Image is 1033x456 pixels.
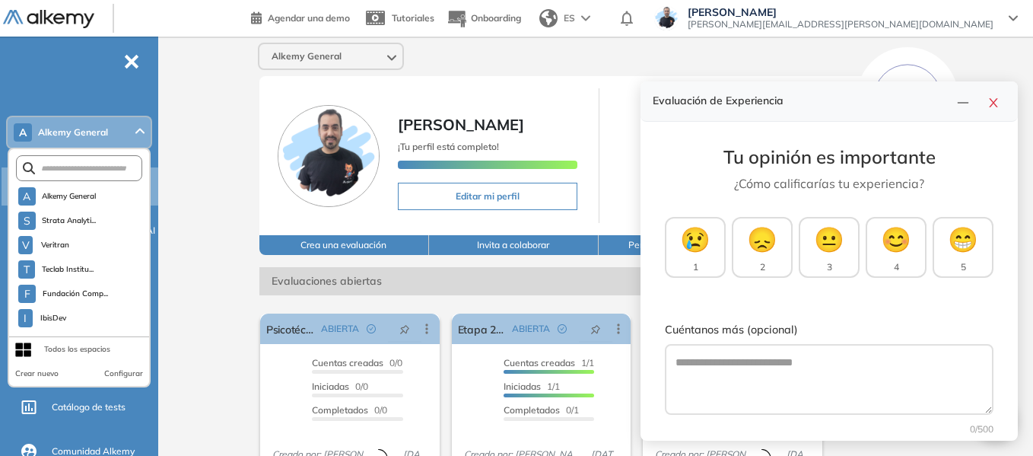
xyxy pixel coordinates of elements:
span: line [957,97,969,109]
span: check-circle [367,324,376,333]
span: Alkemy General [42,190,97,202]
span: 1 [693,260,698,274]
span: 4 [894,260,899,274]
span: Cuentas creadas [504,357,575,368]
span: Evaluaciones abiertas [259,267,768,295]
button: 😞2 [732,217,793,278]
span: Completados [312,404,368,416]
button: pushpin [579,317,612,341]
span: Tutoriales [392,12,434,24]
span: 1/1 [504,381,560,392]
span: Alkemy General [272,50,342,62]
span: F [24,288,30,300]
h4: Evaluación de Experiencia [653,94,951,107]
span: Fundación Comp... [42,288,108,300]
span: Iniciadas [504,381,541,392]
span: 😊 [881,221,911,257]
button: 😢1 [665,217,726,278]
a: Psicotécnico MD [266,314,315,344]
span: Onboarding [471,12,521,24]
button: Crear nuevo [15,368,59,380]
span: T [24,263,30,276]
button: 😁5 [933,217,993,278]
span: IbisDev [39,312,68,324]
div: Todos los espacios [44,343,110,356]
span: 0/0 [312,404,387,416]
button: Editar mi perfil [398,183,577,210]
span: Catálogo de tests [52,400,126,414]
a: Etapa 2 - Entrevista Agente AI [458,314,507,344]
button: pushpin [388,317,421,341]
span: ES [564,11,575,25]
a: Agendar una demo [251,8,350,26]
span: close [987,97,1000,109]
span: Completados [504,404,560,416]
span: 1/1 [504,357,594,368]
span: ¡Tu perfil está completo! [398,141,499,152]
button: Crea una evaluación [259,235,429,255]
p: ¿Cómo calificarías tu experiencia? [665,174,993,193]
button: 😐3 [799,217,860,278]
span: 3 [827,260,832,274]
img: arrow [581,15,590,21]
span: 😁 [948,221,978,257]
span: A [19,126,27,139]
button: close [981,91,1006,112]
button: 😊4 [866,217,927,278]
span: I [24,312,27,324]
div: 0 /500 [665,423,993,436]
span: Strata Analyti... [42,215,97,227]
span: [PERSON_NAME] [398,115,524,134]
span: V [22,239,30,251]
button: Configurar [104,368,143,380]
span: 😐 [814,221,844,257]
span: Iniciadas [312,381,349,392]
span: 0/1 [504,404,579,416]
span: Teclab Institu... [41,263,94,276]
span: Veritran [39,239,71,251]
button: line [951,91,975,112]
span: 😞 [747,221,777,257]
span: ABIERTA [512,322,550,336]
span: Agendar una demo [268,12,350,24]
span: 5 [961,260,966,274]
span: [PERSON_NAME] [688,6,993,18]
span: 😢 [680,221,710,257]
span: 2 [760,260,765,274]
span: 0/0 [312,381,368,392]
img: Foto de perfil [278,105,380,207]
img: world [539,9,558,27]
span: Alkemy General [38,126,108,139]
span: 0/0 [312,357,402,368]
span: pushpin [590,323,601,335]
span: A [23,190,30,202]
span: [PERSON_NAME][EMAIL_ADDRESS][PERSON_NAME][DOMAIN_NAME] [688,18,993,30]
button: Onboarding [447,2,521,35]
span: ABIERTA [321,322,359,336]
img: Logo [3,10,94,29]
h3: Tu opinión es importante [665,146,993,168]
button: Personaliza la experiencia [599,235,768,255]
label: Cuéntanos más (opcional) [665,322,993,339]
span: S [24,215,30,227]
span: Cuentas creadas [312,357,383,368]
span: check-circle [558,324,567,333]
span: pushpin [399,323,410,335]
button: Invita a colaborar [429,235,599,255]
